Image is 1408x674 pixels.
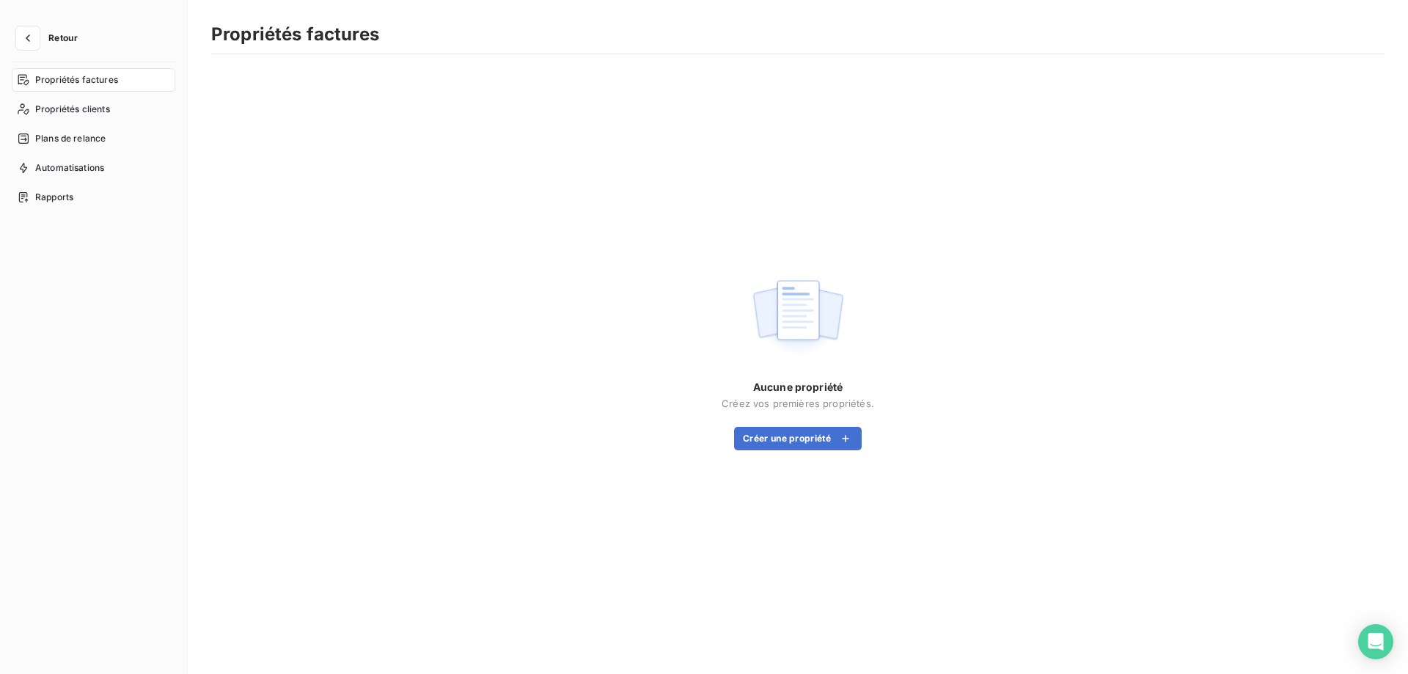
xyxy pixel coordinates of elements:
[35,132,106,145] span: Plans de relance
[35,191,73,204] span: Rapports
[751,272,845,363] img: empty state
[12,68,175,92] a: Propriétés factures
[12,156,175,180] a: Automatisations
[35,73,118,87] span: Propriétés factures
[12,127,175,150] a: Plans de relance
[1358,624,1393,659] div: Open Intercom Messenger
[35,103,110,116] span: Propriétés clients
[48,34,78,43] span: Retour
[12,26,89,50] button: Retour
[753,380,843,395] span: Aucune propriété
[211,21,379,48] h3: Propriétés factures
[35,161,104,175] span: Automatisations
[12,98,175,121] a: Propriétés clients
[734,427,862,450] button: Créer une propriété
[722,398,874,409] span: Créez vos premières propriétés.
[12,186,175,209] a: Rapports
